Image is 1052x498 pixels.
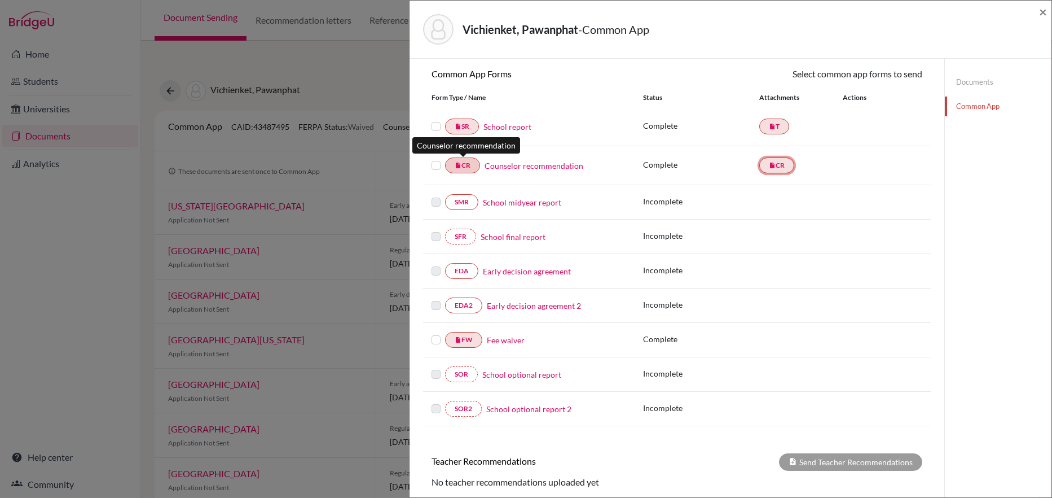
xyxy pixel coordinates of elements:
p: Incomplete [643,230,759,242]
a: insert_drive_fileFW [445,332,482,348]
div: Counselor recommendation [412,137,520,154]
a: SOR [445,366,478,382]
p: Incomplete [643,195,759,207]
a: School report [483,121,531,133]
a: Counselor recommendation [485,160,583,172]
div: Attachments [759,93,829,103]
i: insert_drive_file [769,123,776,130]
a: SFR [445,229,476,244]
a: SOR2 [445,401,482,417]
p: Complete [643,333,759,345]
a: School optional report [482,369,561,381]
div: Actions [829,93,899,103]
h6: Common App Forms [423,68,677,79]
button: Close [1039,5,1047,19]
a: Documents [945,72,1051,92]
div: Send Teacher Recommendations [779,453,922,471]
strong: Vichienket, Pawanphat [463,23,578,36]
p: Incomplete [643,368,759,379]
a: Early decision agreement [483,265,571,277]
i: insert_drive_file [455,123,461,130]
a: Fee waiver [487,334,525,346]
a: insert_drive_fileSR [445,119,479,134]
a: EDA2 [445,298,482,313]
a: insert_drive_fileT [759,119,789,134]
p: Incomplete [643,299,759,311]
a: Early decision agreement 2 [487,300,581,312]
a: SMR [445,194,478,210]
p: Complete [643,159,759,171]
a: School optional report 2 [486,403,571,415]
p: Incomplete [643,402,759,414]
h6: Teacher Recommendations [423,456,677,466]
i: insert_drive_file [769,162,776,169]
span: - Common App [578,23,649,36]
p: Complete [643,120,759,132]
i: insert_drive_file [455,162,461,169]
a: insert_drive_fileCR [759,158,794,173]
a: insert_drive_fileCR [445,158,480,173]
p: Incomplete [643,264,759,276]
div: Status [643,93,759,103]
a: School final report [481,231,545,243]
div: No teacher recommendations uploaded yet [423,475,931,489]
div: Select common app forms to send [677,67,931,81]
a: EDA [445,263,478,279]
a: School midyear report [483,196,561,208]
i: insert_drive_file [455,337,461,343]
span: × [1039,3,1047,20]
div: Form Type / Name [423,93,635,103]
a: Common App [945,97,1051,116]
